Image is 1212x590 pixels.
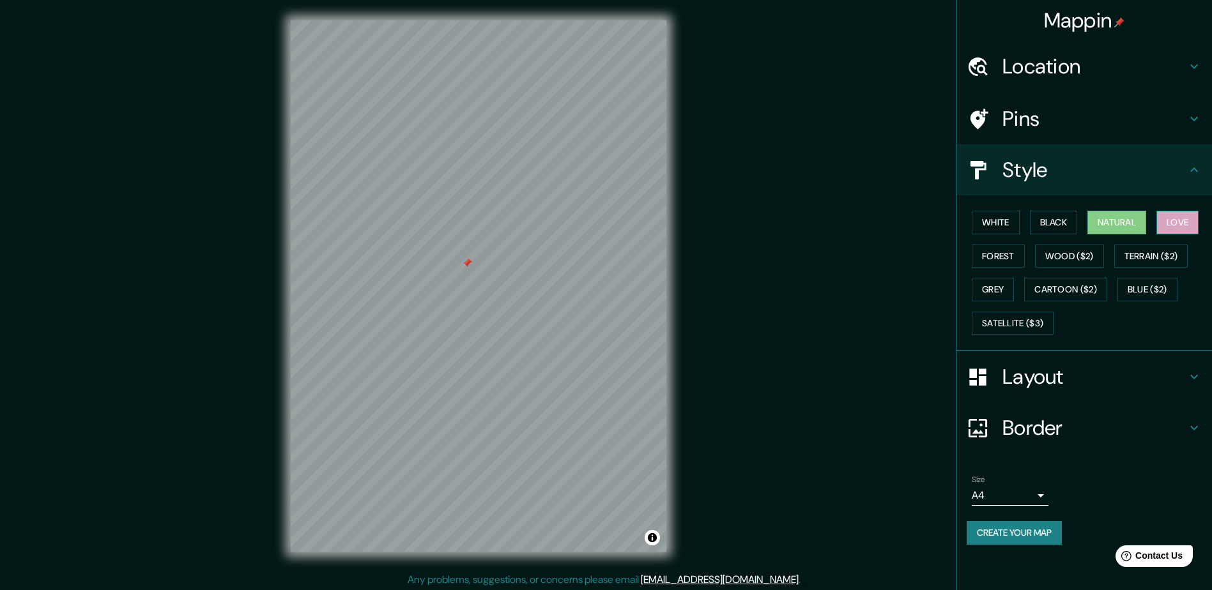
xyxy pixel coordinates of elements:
p: Any problems, suggestions, or concerns please email . [408,572,801,587]
button: Cartoon ($2) [1024,278,1107,301]
button: White [972,211,1020,234]
h4: Location [1002,54,1186,79]
button: Blue ($2) [1117,278,1177,301]
div: . [801,572,802,587]
canvas: Map [291,20,666,552]
iframe: Help widget launcher [1098,540,1198,576]
button: Natural [1087,211,1146,234]
button: Terrain ($2) [1114,245,1188,268]
div: Layout [956,351,1212,402]
button: Create your map [967,521,1062,545]
div: Pins [956,93,1212,144]
label: Size [972,474,985,485]
button: Love [1156,211,1199,234]
h4: Border [1002,415,1186,441]
div: . [802,572,805,587]
div: A4 [972,485,1048,506]
h4: Layout [1002,364,1186,390]
h4: Style [1002,157,1186,183]
a: [EMAIL_ADDRESS][DOMAIN_NAME] [641,573,799,586]
button: Toggle attribution [645,530,660,545]
h4: Pins [1002,106,1186,132]
div: Location [956,41,1212,92]
img: pin-icon.png [1114,17,1124,27]
div: Border [956,402,1212,453]
button: Black [1030,211,1078,234]
button: Grey [972,278,1014,301]
div: Style [956,144,1212,195]
button: Forest [972,245,1025,268]
button: Wood ($2) [1035,245,1104,268]
h4: Mappin [1044,8,1125,33]
button: Satellite ($3) [972,312,1054,335]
